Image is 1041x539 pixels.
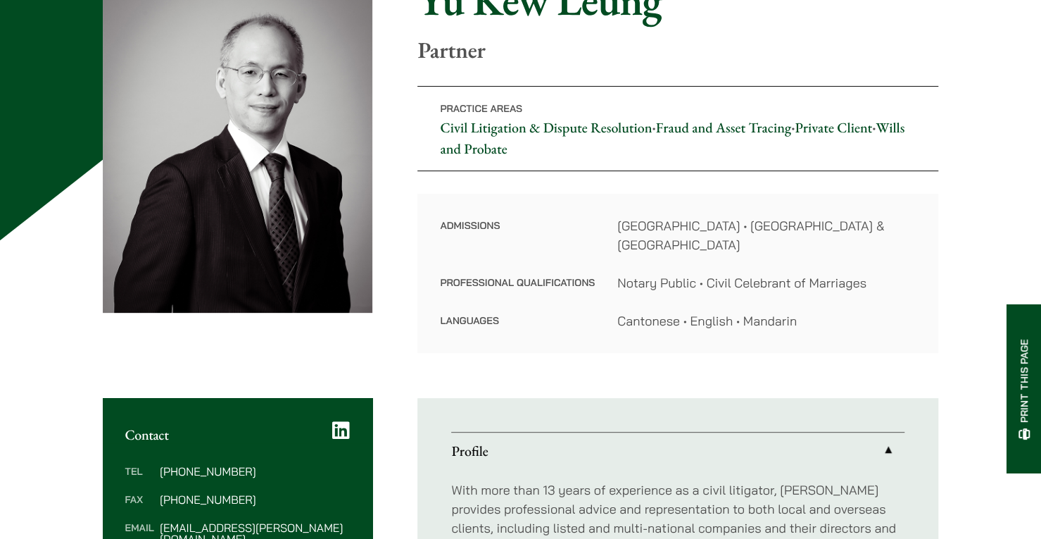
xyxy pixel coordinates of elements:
[440,216,595,273] dt: Admissions
[160,494,350,505] dd: [PHONE_NUMBER]
[125,426,351,443] h2: Contact
[332,421,350,440] a: LinkedIn
[795,118,872,137] a: Private Client
[160,466,350,477] dd: [PHONE_NUMBER]
[440,102,522,115] span: Practice Areas
[617,311,916,330] dd: Cantonese • English • Mandarin
[440,311,595,330] dt: Languages
[440,118,652,137] a: Civil Litigation & Dispute Resolution
[656,118,791,137] a: Fraud and Asset Tracing
[125,494,154,522] dt: Fax
[417,37,938,63] p: Partner
[617,273,916,292] dd: Notary Public • Civil Celebrant of Marriages
[451,433,904,469] a: Profile
[417,86,938,171] p: • • •
[617,216,916,254] dd: [GEOGRAPHIC_DATA] • [GEOGRAPHIC_DATA] & [GEOGRAPHIC_DATA]
[440,273,595,311] dt: Professional Qualifications
[125,466,154,494] dt: Tel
